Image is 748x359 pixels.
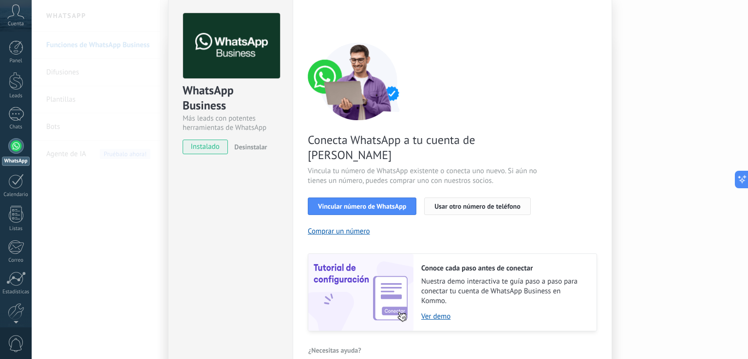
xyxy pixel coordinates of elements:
[424,197,530,215] button: Usar otro número de teléfono
[2,124,30,130] div: Chats
[2,192,30,198] div: Calendario
[230,140,267,154] button: Desinstalar
[183,140,227,154] span: instalado
[421,277,587,306] span: Nuestra demo interactiva te guía paso a paso para conectar tu cuenta de WhatsApp Business en Kommo.
[318,203,406,210] span: Vincular número de WhatsApp
[8,21,24,27] span: Cuenta
[2,157,30,166] div: WhatsApp
[2,58,30,64] div: Panel
[234,143,267,151] span: Desinstalar
[2,93,30,99] div: Leads
[308,42,410,120] img: connect number
[183,13,280,79] img: logo_main.png
[434,203,520,210] span: Usar otro número de teléfono
[421,312,587,321] a: Ver demo
[308,132,540,162] span: Conecta WhatsApp a tu cuenta de [PERSON_NAME]
[308,227,370,236] button: Comprar un número
[2,289,30,295] div: Estadísticas
[308,347,361,354] span: ¿Necesitas ayuda?
[183,83,279,114] div: WhatsApp Business
[308,197,416,215] button: Vincular número de WhatsApp
[183,114,279,132] div: Más leads con potentes herramientas de WhatsApp
[421,264,587,273] h2: Conoce cada paso antes de conectar
[308,343,362,358] button: ¿Necesitas ayuda?
[308,166,540,186] span: Vincula tu número de WhatsApp existente o conecta uno nuevo. Si aún no tienes un número, puedes c...
[2,226,30,232] div: Listas
[2,257,30,264] div: Correo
